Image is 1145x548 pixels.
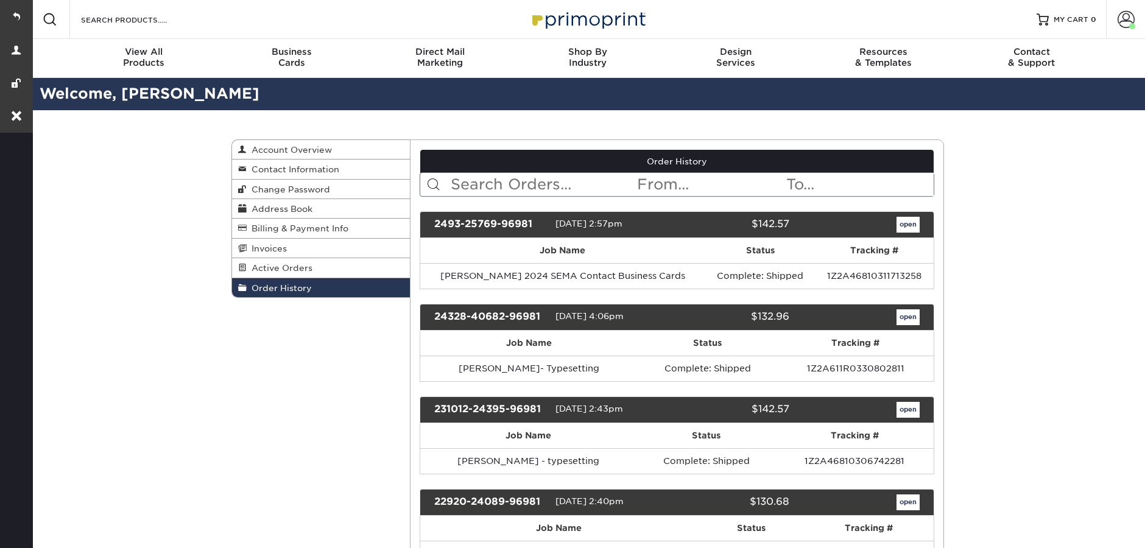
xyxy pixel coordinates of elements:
[897,402,920,418] a: open
[668,309,798,325] div: $132.96
[638,331,778,356] th: Status
[661,46,809,57] span: Design
[366,39,514,78] a: Direct MailMarketing
[778,356,934,381] td: 1Z2A611R0330802811
[366,46,514,68] div: Marketing
[420,331,638,356] th: Job Name
[1054,15,1088,25] span: MY CART
[420,356,638,381] td: [PERSON_NAME]- Typesetting
[776,423,934,448] th: Tracking #
[809,46,957,57] span: Resources
[247,184,330,194] span: Change Password
[637,423,776,448] th: Status
[425,494,555,510] div: 22920-24089-96981
[247,244,287,253] span: Invoices
[555,404,623,413] span: [DATE] 2:43pm
[420,516,698,541] th: Job Name
[697,516,804,541] th: Status
[70,46,218,68] div: Products
[366,46,514,57] span: Direct Mail
[449,173,636,196] input: Search Orders...
[425,217,555,233] div: 2493-25769-96981
[247,164,339,174] span: Contact Information
[232,199,410,219] a: Address Book
[247,204,312,214] span: Address Book
[30,83,1145,105] h2: Welcome, [PERSON_NAME]
[218,46,366,68] div: Cards
[232,140,410,160] a: Account Overview
[638,356,778,381] td: Complete: Shipped
[420,423,637,448] th: Job Name
[555,496,624,506] span: [DATE] 2:40pm
[705,238,815,263] th: Status
[425,309,555,325] div: 24328-40682-96981
[636,173,784,196] input: From...
[247,263,312,273] span: Active Orders
[420,263,706,289] td: [PERSON_NAME] 2024 SEMA Contact Business Cards
[816,263,934,289] td: 1Z2A46810311713258
[425,402,555,418] div: 231012-24395-96981
[555,219,622,228] span: [DATE] 2:57pm
[705,263,815,289] td: Complete: Shipped
[232,258,410,278] a: Active Orders
[232,278,410,297] a: Order History
[232,239,410,258] a: Invoices
[420,150,934,173] a: Order History
[785,173,934,196] input: To...
[668,402,798,418] div: $142.57
[897,217,920,233] a: open
[661,46,809,68] div: Services
[218,39,366,78] a: BusinessCards
[809,46,957,68] div: & Templates
[232,160,410,179] a: Contact Information
[247,223,348,233] span: Billing & Payment Info
[668,217,798,233] div: $142.57
[527,6,649,32] img: Primoprint
[514,46,662,57] span: Shop By
[957,46,1105,57] span: Contact
[805,516,934,541] th: Tracking #
[70,39,218,78] a: View AllProducts
[232,219,410,238] a: Billing & Payment Info
[232,180,410,199] a: Change Password
[809,39,957,78] a: Resources& Templates
[957,39,1105,78] a: Contact& Support
[247,145,332,155] span: Account Overview
[778,331,934,356] th: Tracking #
[897,309,920,325] a: open
[420,448,637,474] td: [PERSON_NAME] - typesetting
[776,448,934,474] td: 1Z2A46810306742281
[514,39,662,78] a: Shop ByIndustry
[247,283,312,293] span: Order History
[420,238,706,263] th: Job Name
[514,46,662,68] div: Industry
[957,46,1105,68] div: & Support
[897,494,920,510] a: open
[668,494,798,510] div: $130.68
[1091,15,1096,24] span: 0
[637,448,776,474] td: Complete: Shipped
[70,46,218,57] span: View All
[218,46,366,57] span: Business
[555,311,624,321] span: [DATE] 4:06pm
[661,39,809,78] a: DesignServices
[816,238,934,263] th: Tracking #
[80,12,199,27] input: SEARCH PRODUCTS.....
